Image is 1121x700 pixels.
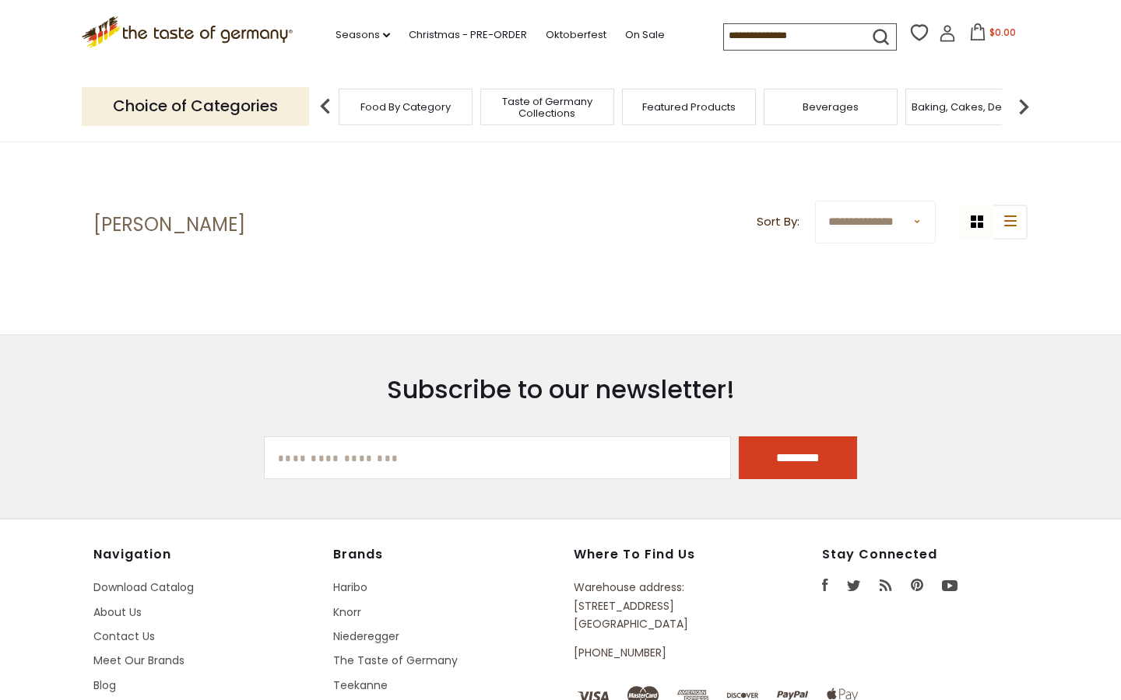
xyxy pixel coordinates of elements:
h4: Brands [333,547,557,562]
a: The Taste of Germany [333,653,458,668]
a: Haribo [333,579,367,595]
a: Niederegger [333,628,399,644]
span: $0.00 [989,26,1016,39]
a: Knorr [333,604,361,620]
a: Featured Products [642,101,736,113]
a: Oktoberfest [546,26,606,44]
a: Download Catalog [93,579,194,595]
p: [PHONE_NUMBER] [574,644,751,662]
a: Christmas - PRE-ORDER [409,26,527,44]
h4: Where to find us [574,547,751,562]
img: next arrow [1008,91,1039,122]
h1: [PERSON_NAME] [93,213,245,236]
button: $0.00 [959,23,1025,47]
a: Seasons [336,26,390,44]
p: Choice of Categories [82,87,309,125]
a: Blog [93,677,116,693]
a: On Sale [625,26,665,44]
a: Food By Category [360,101,451,113]
label: Sort By: [757,212,799,232]
a: Contact Us [93,628,155,644]
a: Beverages [803,101,859,113]
h3: Subscribe to our newsletter! [264,374,857,405]
h4: Navigation [93,547,318,562]
a: Baking, Cakes, Desserts [912,101,1032,113]
a: Meet Our Brands [93,653,184,668]
a: Taste of Germany Collections [485,96,610,119]
p: Warehouse address: [STREET_ADDRESS] [GEOGRAPHIC_DATA] [574,579,751,633]
a: About Us [93,604,142,620]
a: Teekanne [333,677,388,693]
img: previous arrow [310,91,341,122]
h4: Stay Connected [822,547,1028,562]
